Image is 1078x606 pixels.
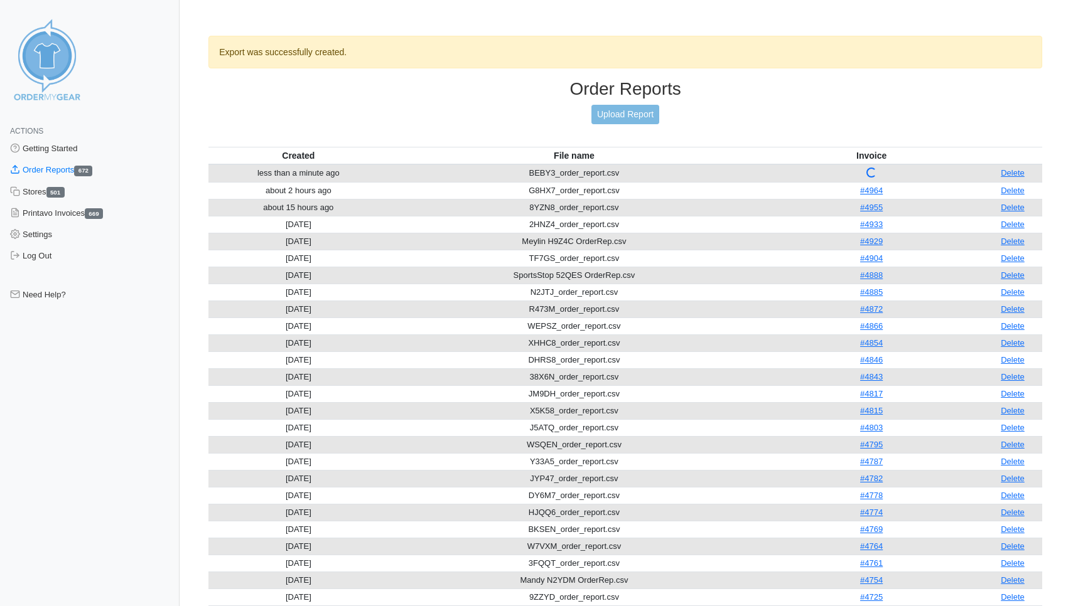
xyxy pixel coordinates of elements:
a: Upload Report [591,105,659,124]
td: [DATE] [208,267,388,284]
a: Delete [1001,203,1025,212]
td: TF7GS_order_report.csv [389,250,760,267]
a: Delete [1001,541,1025,551]
td: [DATE] [208,351,388,368]
td: [DATE] [208,453,388,470]
td: J5ATQ_order_report.csv [389,419,760,436]
a: #4929 [860,237,883,246]
a: #4843 [860,372,883,381]
td: [DATE] [208,436,388,453]
a: #4888 [860,270,883,280]
a: Delete [1001,474,1025,483]
th: File name [389,147,760,164]
td: SportsStop 52QES OrderRep.csv [389,267,760,284]
td: [DATE] [208,571,388,588]
a: #4778 [860,491,883,500]
td: 9ZZYD_order_report.csv [389,588,760,605]
a: #4955 [860,203,883,212]
a: #4815 [860,406,883,415]
td: [DATE] [208,368,388,385]
td: [DATE] [208,233,388,250]
td: [DATE] [208,402,388,419]
td: [DATE] [208,521,388,538]
a: Delete [1001,423,1025,432]
a: #4725 [860,592,883,602]
div: Export was successfully created. [208,36,1042,68]
td: 2HNZ4_order_report.csv [389,216,760,233]
a: Delete [1001,338,1025,348]
h3: Order Reports [208,78,1042,100]
a: #4787 [860,457,883,466]
a: Delete [1001,558,1025,568]
td: less than a minute ago [208,164,388,183]
a: Delete [1001,372,1025,381]
td: [DATE] [208,284,388,300]
a: Delete [1001,457,1025,466]
td: R473M_order_report.csv [389,300,760,317]
a: Delete [1001,304,1025,314]
td: [DATE] [208,216,388,233]
a: #4795 [860,440,883,449]
td: DHRS8_order_report.csv [389,351,760,368]
td: W7VXM_order_report.csv [389,538,760,555]
td: [DATE] [208,334,388,351]
a: Delete [1001,237,1025,246]
td: 3FQQT_order_report.csv [389,555,760,571]
a: #4854 [860,338,883,348]
td: [DATE] [208,317,388,334]
a: Delete [1001,508,1025,517]
td: about 15 hours ago [208,199,388,216]
a: Delete [1001,287,1025,297]
td: [DATE] [208,588,388,605]
td: [DATE] [208,470,388,487]
a: #4803 [860,423,883,432]
td: JYP47_order_report.csv [389,470,760,487]
span: 669 [85,208,103,219]
a: #4866 [860,321,883,331]
td: [DATE] [208,487,388,504]
a: Delete [1001,406,1025,415]
span: 501 [46,187,65,198]
a: #4761 [860,558,883,568]
a: #4817 [860,389,883,398]
a: #4774 [860,508,883,517]
a: Delete [1001,355,1025,364]
th: Invoice [760,147,983,164]
td: N2JTJ_order_report.csv [389,284,760,300]
a: #4754 [860,575,883,585]
th: Created [208,147,388,164]
td: [DATE] [208,555,388,571]
td: BKSEN_order_report.csv [389,521,760,538]
td: XHHC8_order_report.csv [389,334,760,351]
td: [DATE] [208,504,388,521]
a: Delete [1001,389,1025,398]
td: DY6M7_order_report.csv [389,487,760,504]
td: Mandy N2YDM OrderRep.csv [389,571,760,588]
td: WSQEN_order_report.csv [389,436,760,453]
td: Meylin H9Z4C OrderRep.csv [389,233,760,250]
a: Delete [1001,168,1025,178]
td: X5K58_order_report.csv [389,402,760,419]
a: #4764 [860,541,883,551]
a: #4782 [860,474,883,483]
a: #4846 [860,355,883,364]
td: G8HX7_order_report.csv [389,182,760,199]
span: Actions [10,127,43,136]
a: Delete [1001,321,1025,331]
a: #4872 [860,304,883,314]
a: #4964 [860,186,883,195]
a: Delete [1001,186,1025,195]
td: [DATE] [208,419,388,436]
a: Delete [1001,253,1025,263]
a: #4885 [860,287,883,297]
td: [DATE] [208,250,388,267]
a: Delete [1001,575,1025,585]
a: Delete [1001,592,1025,602]
td: 8YZN8_order_report.csv [389,199,760,216]
a: Delete [1001,270,1025,280]
td: [DATE] [208,538,388,555]
td: WEPSZ_order_report.csv [389,317,760,334]
td: JM9DH_order_report.csv [389,385,760,402]
a: Delete [1001,524,1025,534]
td: about 2 hours ago [208,182,388,199]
